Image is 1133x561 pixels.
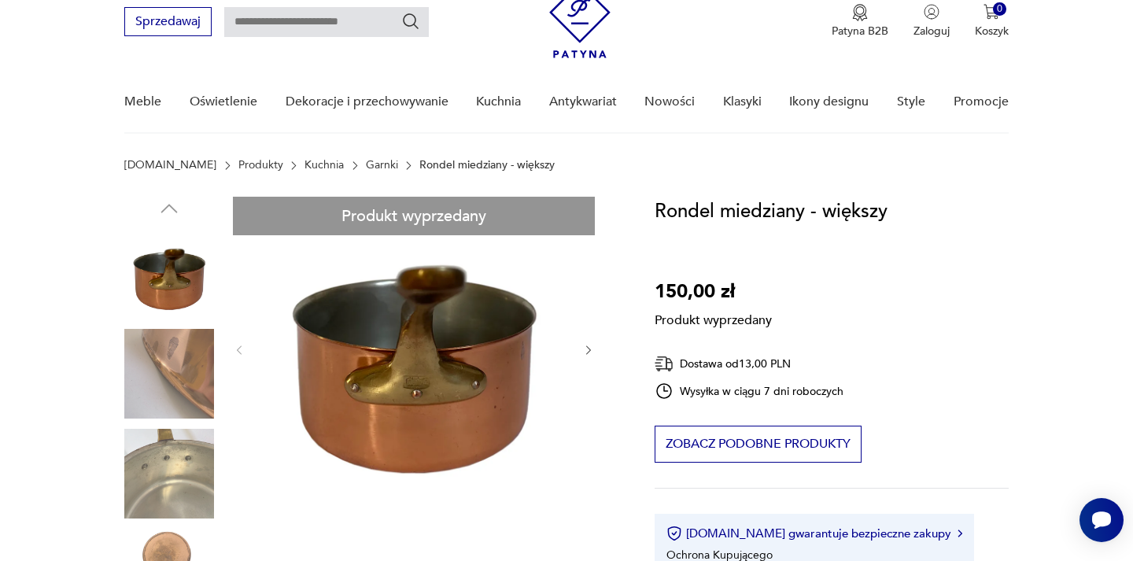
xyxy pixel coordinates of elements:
a: Antykwariat [549,72,617,132]
img: Ikona medalu [852,4,868,21]
button: Zobacz podobne produkty [655,426,862,463]
p: Koszyk [975,24,1009,39]
a: [DOMAIN_NAME] [124,159,216,172]
img: Ikona dostawy [655,354,674,374]
img: Ikona strzałki w prawo [958,530,962,537]
button: [DOMAIN_NAME] gwarantuje bezpieczne zakupy [666,526,961,541]
a: Style [897,72,925,132]
iframe: Smartsupp widget button [1079,498,1124,542]
a: Dekoracje i przechowywanie [286,72,448,132]
a: Nowości [644,72,695,132]
div: Wysyłka w ciągu 7 dni roboczych [655,382,843,400]
a: Kuchnia [476,72,521,132]
h1: Rondel miedziany - większy [655,197,888,227]
a: Garnki [366,159,398,172]
img: Ikonka użytkownika [924,4,939,20]
p: 150,00 zł [655,277,772,307]
p: Zaloguj [913,24,950,39]
a: Promocje [954,72,1009,132]
a: Ikona medaluPatyna B2B [832,4,888,39]
a: Kuchnia [304,159,344,172]
button: Patyna B2B [832,4,888,39]
a: Sprzedawaj [124,17,212,28]
p: Rondel miedziany - większy [419,159,555,172]
button: Szukaj [401,12,420,31]
a: Produkty [238,159,283,172]
p: Patyna B2B [832,24,888,39]
div: Dostawa od 13,00 PLN [655,354,843,374]
img: Ikona certyfikatu [666,526,682,541]
a: Klasyki [723,72,762,132]
div: 0 [993,2,1006,16]
a: Ikony designu [789,72,869,132]
button: Sprzedawaj [124,7,212,36]
a: Oświetlenie [190,72,257,132]
button: Zaloguj [913,4,950,39]
a: Meble [124,72,161,132]
img: Ikona koszyka [984,4,999,20]
button: 0Koszyk [975,4,1009,39]
p: Produkt wyprzedany [655,307,772,329]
